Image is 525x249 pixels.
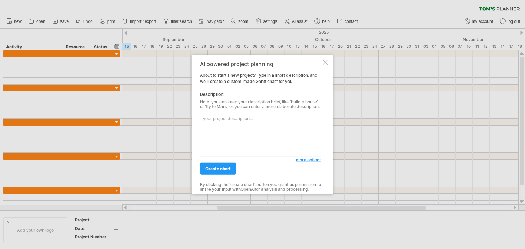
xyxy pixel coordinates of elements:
div: By clicking the 'create chart' button you grant us permission to share your input with for analys... [200,182,321,192]
div: AI powered project planning [200,61,321,67]
a: create chart [200,163,236,175]
span: more options [296,157,321,162]
a: more options [296,157,321,163]
div: Note: you can keep your description brief, like 'build a house' or 'fly to Mars', or you can ente... [200,100,321,109]
a: OpenAI [241,187,255,192]
div: Description: [200,91,321,98]
span: create chart [205,166,231,171]
div: About to start a new project? Type in a short description, and we'll create a custom-made Gantt c... [200,61,321,188]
